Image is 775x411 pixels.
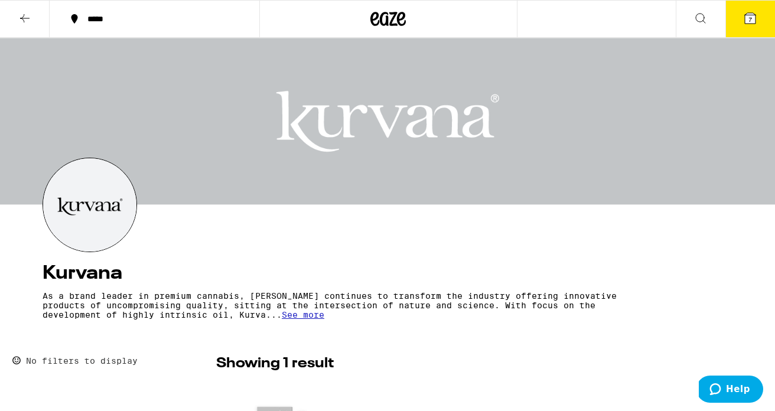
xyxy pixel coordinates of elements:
[43,291,629,319] p: As a brand leader in premium cannabis, [PERSON_NAME] continues to transform the industry offering...
[748,16,752,23] span: 7
[26,356,138,366] p: No filters to display
[725,1,775,37] button: 7
[282,310,324,319] span: See more
[43,264,732,283] h4: Kurvana
[699,376,763,405] iframe: Opens a widget where you can find more information
[43,158,136,252] img: Kurvana logo
[216,354,334,374] p: Showing 1 result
